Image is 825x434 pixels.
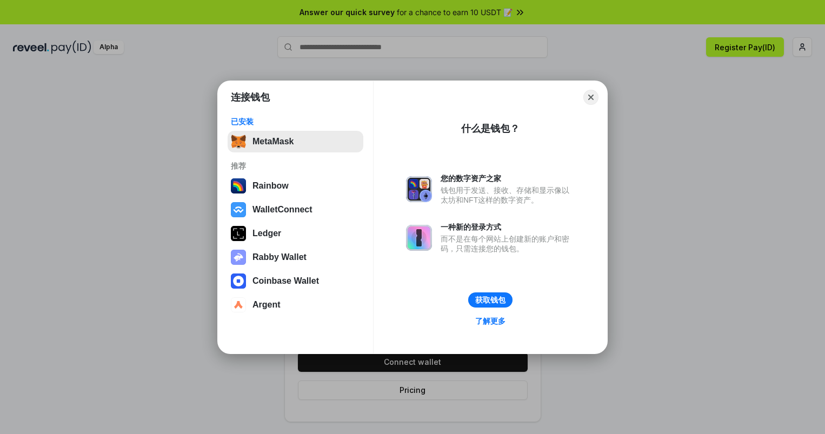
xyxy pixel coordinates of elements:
div: Argent [252,300,281,310]
button: Rabby Wallet [228,246,363,268]
h1: 连接钱包 [231,91,270,104]
button: 获取钱包 [468,292,513,308]
div: Rainbow [252,181,289,191]
a: 了解更多 [469,314,512,328]
button: Ledger [228,223,363,244]
div: WalletConnect [252,205,312,215]
img: svg+xml,%3Csvg%20width%3D%2228%22%20height%3D%2228%22%20viewBox%3D%220%200%2028%2028%22%20fill%3D... [231,202,246,217]
img: svg+xml,%3Csvg%20xmlns%3D%22http%3A%2F%2Fwww.w3.org%2F2000%2Fsvg%22%20fill%3D%22none%22%20viewBox... [406,225,432,251]
div: Coinbase Wallet [252,276,319,286]
img: svg+xml,%3Csvg%20fill%3D%22none%22%20height%3D%2233%22%20viewBox%3D%220%200%2035%2033%22%20width%... [231,134,246,149]
div: MetaMask [252,137,294,146]
img: svg+xml,%3Csvg%20width%3D%2228%22%20height%3D%2228%22%20viewBox%3D%220%200%2028%2028%22%20fill%3D... [231,297,246,312]
div: 推荐 [231,161,360,171]
div: 已安装 [231,117,360,126]
img: svg+xml,%3Csvg%20xmlns%3D%22http%3A%2F%2Fwww.w3.org%2F2000%2Fsvg%22%20fill%3D%22none%22%20viewBox... [406,176,432,202]
img: svg+xml,%3Csvg%20xmlns%3D%22http%3A%2F%2Fwww.w3.org%2F2000%2Fsvg%22%20fill%3D%22none%22%20viewBox... [231,250,246,265]
div: 什么是钱包？ [461,122,520,135]
div: Rabby Wallet [252,252,307,262]
button: Close [583,90,598,105]
button: Argent [228,294,363,316]
div: 钱包用于发送、接收、存储和显示像以太坊和NFT这样的数字资产。 [441,185,575,205]
div: 一种新的登录方式 [441,222,575,232]
div: 获取钱包 [475,295,505,305]
div: 而不是在每个网站上创建新的账户和密码，只需连接您的钱包。 [441,234,575,253]
img: svg+xml,%3Csvg%20width%3D%2228%22%20height%3D%2228%22%20viewBox%3D%220%200%2028%2028%22%20fill%3D... [231,273,246,289]
button: WalletConnect [228,199,363,221]
button: Rainbow [228,175,363,197]
img: svg+xml,%3Csvg%20xmlns%3D%22http%3A%2F%2Fwww.w3.org%2F2000%2Fsvg%22%20width%3D%2228%22%20height%3... [231,226,246,241]
div: 您的数字资产之家 [441,173,575,183]
div: Ledger [252,229,281,238]
div: 了解更多 [475,316,505,326]
button: Coinbase Wallet [228,270,363,292]
button: MetaMask [228,131,363,152]
img: svg+xml,%3Csvg%20width%3D%22120%22%20height%3D%22120%22%20viewBox%3D%220%200%20120%20120%22%20fil... [231,178,246,193]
